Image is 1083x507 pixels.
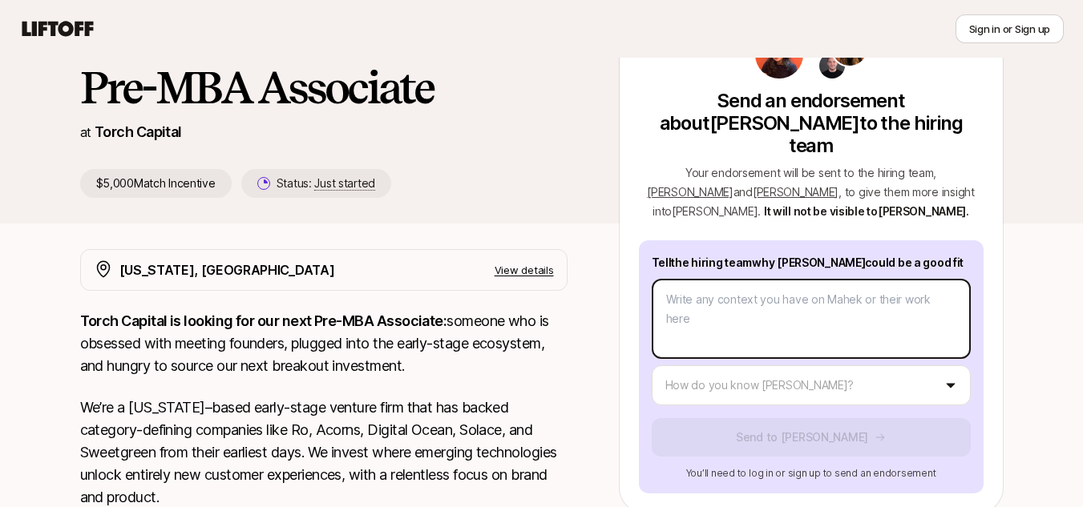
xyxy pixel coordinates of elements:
[956,14,1064,43] button: Sign in or Sign up
[277,174,375,193] p: Status:
[495,262,554,278] p: View details
[314,176,375,191] span: Just started
[80,312,447,329] strong: Torch Capital is looking for our next Pre-MBA Associate:
[733,185,839,199] span: and
[80,169,232,198] p: $5,000 Match Incentive
[639,90,984,157] p: Send an endorsement about [PERSON_NAME] to the hiring team
[80,310,568,377] p: someone who is obsessed with meeting founders, plugged into the early-stage ecosystem, and hungry...
[753,185,839,199] span: [PERSON_NAME]
[95,123,182,140] a: Torch Capital
[819,53,845,78] img: Christopher Harper
[119,260,335,280] p: [US_STATE], [GEOGRAPHIC_DATA]
[647,166,974,218] span: Your endorsement will be sent to the hiring team , , to give them more insight into [PERSON_NAME] .
[652,253,971,272] p: Tell the hiring team why [PERSON_NAME] could be a good fit
[764,204,969,218] span: It will not be visible to [PERSON_NAME] .
[652,466,971,481] p: You’ll need to log in or sign up to send an endorsement
[80,63,568,111] h1: Pre-MBA Associate
[647,185,733,199] span: [PERSON_NAME]
[80,122,91,143] p: at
